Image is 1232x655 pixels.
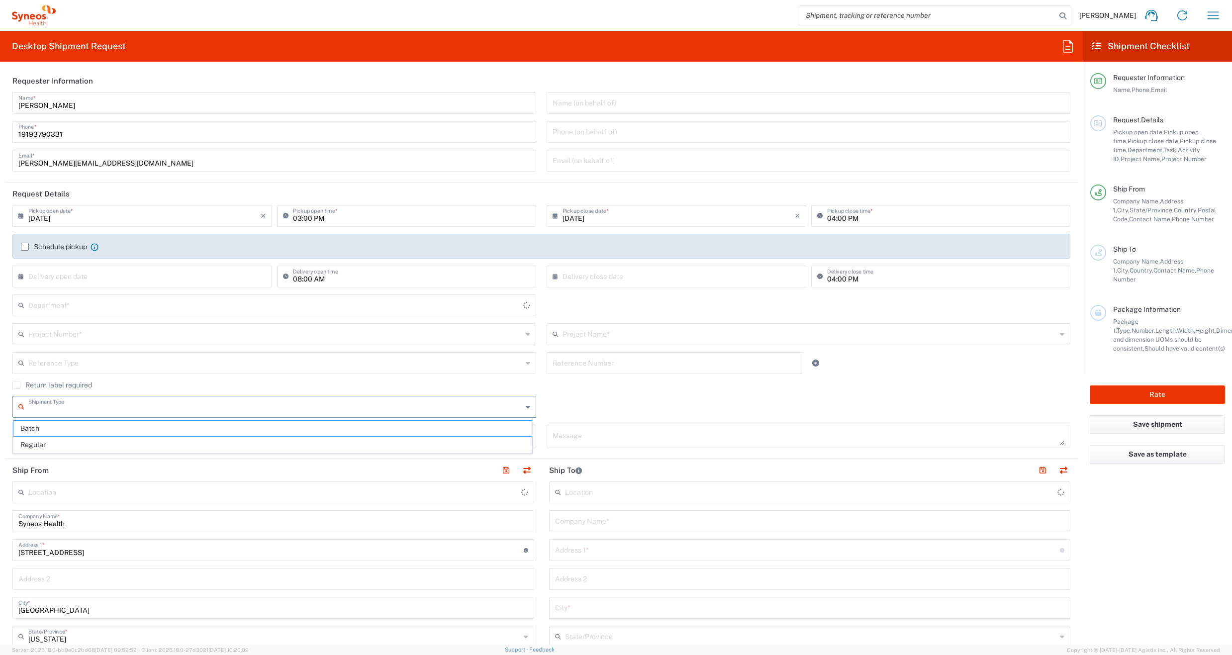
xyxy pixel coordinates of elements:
span: Name, [1113,86,1132,94]
h2: Shipment Checklist [1092,40,1190,52]
span: Pickup open date, [1113,128,1164,136]
h2: Desktop Shipment Request [12,40,126,52]
span: Pickup close date, [1128,137,1180,145]
span: Package 1: [1113,318,1138,334]
span: City, [1117,206,1130,214]
span: Height, [1195,327,1216,334]
span: Company Name, [1113,197,1160,205]
span: Country, [1130,267,1153,274]
a: Add Reference [809,356,823,370]
span: Requester Information [1113,74,1185,82]
h2: Ship To [549,466,582,475]
input: Shipment, tracking or reference number [798,6,1056,25]
span: Country, [1174,206,1198,214]
a: Feedback [529,647,555,653]
button: Save shipment [1090,415,1225,434]
span: Should have valid content(s) [1144,345,1225,352]
span: Project Number [1161,155,1207,163]
h2: Ship From [12,466,49,475]
span: Length, [1155,327,1177,334]
span: [DATE] 09:52:52 [95,647,137,653]
span: Server: 2025.18.0-bb0e0c2bd68 [12,647,137,653]
span: Email [1151,86,1167,94]
span: Request Details [1113,116,1163,124]
span: Phone, [1132,86,1151,94]
span: Ship To [1113,245,1136,253]
label: Schedule pickup [21,243,87,251]
span: Contact Name, [1129,215,1172,223]
i: × [261,208,266,224]
span: [DATE] 10:20:09 [208,647,249,653]
i: × [795,208,800,224]
span: Type, [1117,327,1132,334]
span: Phone Number [1172,215,1214,223]
span: Width, [1177,327,1195,334]
span: Regular [13,437,532,453]
h2: Request Details [12,189,70,199]
span: Copyright © [DATE]-[DATE] Agistix Inc., All Rights Reserved [1067,646,1220,655]
span: Number, [1132,327,1155,334]
span: Contact Name, [1153,267,1196,274]
span: Ship From [1113,185,1145,193]
span: [PERSON_NAME] [1079,11,1136,20]
span: Package Information [1113,305,1181,313]
span: Batch [13,421,532,436]
label: Return label required [12,381,92,389]
button: Save as template [1090,445,1225,464]
span: City, [1117,267,1130,274]
span: Project Name, [1121,155,1161,163]
h2: Requester Information [12,76,93,86]
span: Department, [1128,146,1163,154]
button: Rate [1090,385,1225,404]
span: Company Name, [1113,258,1160,265]
span: State/Province, [1130,206,1174,214]
a: Support [505,647,530,653]
span: Task, [1163,146,1178,154]
span: Client: 2025.18.0-27d3021 [141,647,249,653]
